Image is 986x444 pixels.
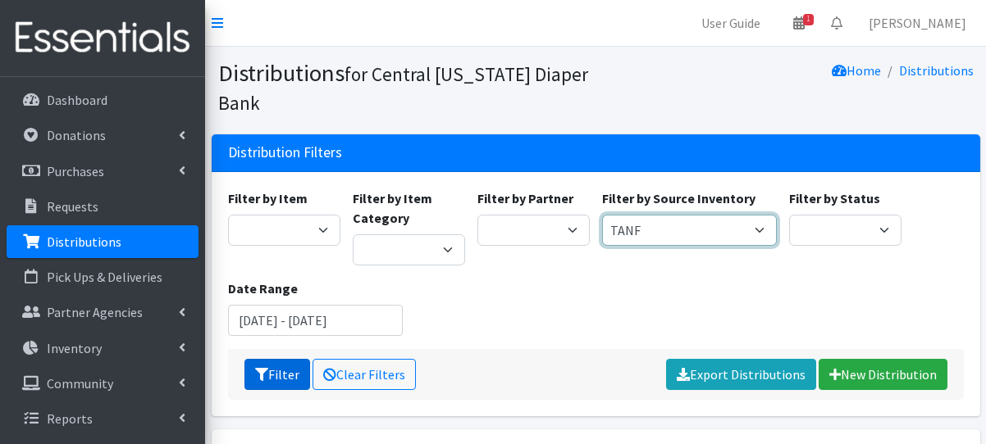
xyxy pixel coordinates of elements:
[244,359,310,390] button: Filter
[47,233,121,250] p: Distributions
[228,279,298,298] label: Date Range
[856,7,979,39] a: [PERSON_NAME]
[353,188,465,228] label: Filter by Item Category
[7,155,199,188] a: Purchases
[803,14,814,25] span: 1
[47,304,143,320] p: Partner Agencies
[47,127,106,143] p: Donations
[228,144,342,161] h3: Distribution Filters
[789,188,880,208] label: Filter by Status
[7,402,199,435] a: Reports
[47,410,93,427] p: Reports
[899,62,974,79] a: Distributions
[47,340,102,356] p: Inventory
[47,198,98,215] p: Requests
[7,84,199,116] a: Dashboard
[7,119,199,152] a: Donations
[832,62,881,79] a: Home
[7,332,199,365] a: Inventory
[7,11,199,66] img: HumanEssentials
[819,359,947,390] a: New Distribution
[7,190,199,223] a: Requests
[602,188,755,208] label: Filter by Source Inventory
[7,367,199,400] a: Community
[7,261,199,293] a: Pick Ups & Deliveries
[477,188,573,208] label: Filter by Partner
[228,305,403,336] input: January 1, 2011 - December 31, 2011
[47,163,104,179] p: Purchases
[218,62,588,115] small: for Central [US_STATE] Diaper Bank
[7,225,199,258] a: Distributions
[666,359,816,390] a: Export Distributions
[7,296,199,328] a: Partner Agencies
[47,269,162,285] p: Pick Ups & Deliveries
[780,7,818,39] a: 1
[688,7,774,39] a: User Guide
[47,375,113,392] p: Community
[228,188,308,208] label: Filter by Item
[47,92,107,108] p: Dashboard
[218,59,590,116] h1: Distributions
[313,359,416,390] a: Clear Filters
